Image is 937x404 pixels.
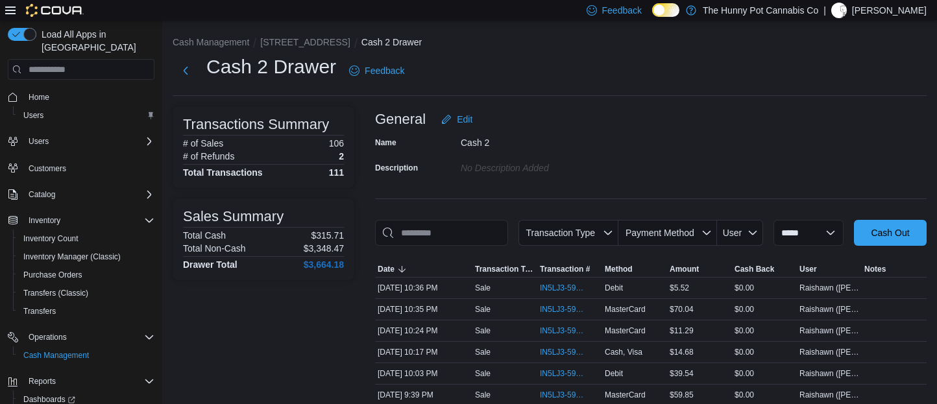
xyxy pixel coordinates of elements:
[23,161,71,176] a: Customers
[475,390,491,400] p: Sale
[605,368,623,379] span: Debit
[723,228,742,238] span: User
[461,132,635,148] div: Cash 2
[29,376,56,386] span: Reports
[799,326,859,336] span: Raishawn ([PERSON_NAME]) [PERSON_NAME] (Employee)
[602,4,642,17] span: Feedback
[540,283,587,293] span: IN5LJ3-5958703
[667,261,732,277] button: Amount
[3,158,160,177] button: Customers
[540,366,600,381] button: IN5LJ3-5958466
[18,249,154,265] span: Inventory Manager (Classic)
[717,220,763,246] button: User
[540,326,587,336] span: IN5LJ3-5958626
[670,347,694,357] span: $14.68
[23,110,43,121] span: Users
[26,4,84,17] img: Cova
[732,261,797,277] button: Cash Back
[339,151,344,161] p: 2
[540,280,600,296] button: IN5LJ3-5958703
[375,137,396,148] label: Name
[304,259,344,270] h4: $3,664.18
[732,323,797,339] div: $0.00
[183,259,237,270] h4: Drawer Total
[472,261,537,277] button: Transaction Type
[475,264,535,274] span: Transaction Type
[36,28,154,54] span: Load All Apps in [GEOGRAPHIC_DATA]
[605,283,623,293] span: Debit
[670,390,694,400] span: $59.85
[831,3,847,18] div: Marcus Lautenbach
[475,283,491,293] p: Sale
[862,261,927,277] button: Notes
[311,230,344,241] p: $315.71
[183,138,223,149] h6: # of Sales
[29,189,55,200] span: Catalog
[732,280,797,296] div: $0.00
[18,267,88,283] a: Purchase Orders
[18,285,154,301] span: Transfers (Classic)
[540,323,600,339] button: IN5LJ3-5958626
[260,37,350,47] button: [STREET_ADDRESS]
[18,249,126,265] a: Inventory Manager (Classic)
[13,106,160,125] button: Users
[670,368,694,379] span: $39.54
[457,113,472,126] span: Edit
[18,108,49,123] a: Users
[13,230,160,248] button: Inventory Count
[3,328,160,346] button: Operations
[13,266,160,284] button: Purchase Orders
[183,151,234,161] h6: # of Refunds
[23,350,89,361] span: Cash Management
[23,270,82,280] span: Purchase Orders
[540,264,590,274] span: Transaction #
[3,372,160,390] button: Reports
[732,344,797,360] div: $0.00
[475,326,491,336] p: Sale
[18,231,84,246] a: Inventory Count
[605,264,633,274] span: Method
[23,374,61,389] button: Reports
[823,3,826,18] p: |
[365,64,404,77] span: Feedback
[375,302,472,317] div: [DATE] 10:35 PM
[854,220,927,246] button: Cash Out
[13,346,160,364] button: Cash Management
[183,117,329,132] h3: Transactions Summary
[23,329,154,345] span: Operations
[375,112,426,127] h3: General
[378,264,395,274] span: Date
[375,163,418,173] label: Description
[540,304,587,315] span: IN5LJ3-5958692
[23,213,154,228] span: Inventory
[18,348,94,363] a: Cash Management
[23,213,66,228] button: Inventory
[475,304,491,315] p: Sale
[540,347,587,357] span: IN5LJ3-5958563
[518,220,618,246] button: Transaction Type
[670,326,694,336] span: $11.29
[852,3,927,18] p: [PERSON_NAME]
[23,160,154,176] span: Customers
[871,226,909,239] span: Cash Out
[3,88,160,106] button: Home
[23,187,154,202] span: Catalog
[375,323,472,339] div: [DATE] 10:24 PM
[735,264,774,274] span: Cash Back
[23,329,72,345] button: Operations
[18,231,154,246] span: Inventory Count
[173,37,249,47] button: Cash Management
[703,3,818,18] p: The Hunny Pot Cannabis Co
[732,302,797,317] div: $0.00
[29,92,49,102] span: Home
[540,390,587,400] span: IN5LJ3-5958283
[23,134,54,149] button: Users
[23,134,154,149] span: Users
[18,348,154,363] span: Cash Management
[540,302,600,317] button: IN5LJ3-5958692
[361,37,422,47] button: Cash 2 Drawer
[3,211,160,230] button: Inventory
[29,215,60,226] span: Inventory
[23,187,60,202] button: Catalog
[23,374,154,389] span: Reports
